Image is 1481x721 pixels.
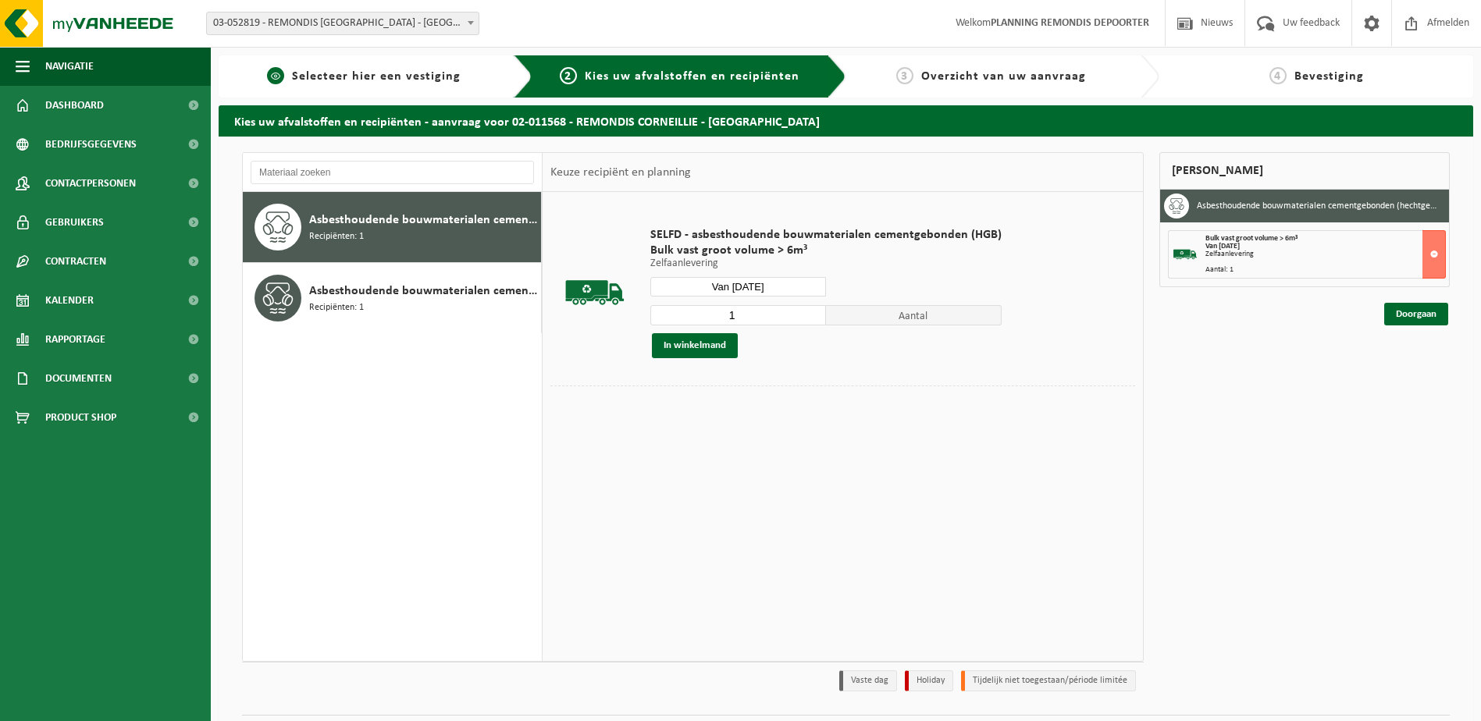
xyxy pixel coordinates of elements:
[267,67,284,84] span: 1
[45,320,105,359] span: Rapportage
[1205,266,1445,274] div: Aantal: 1
[650,258,1002,269] p: Zelfaanlevering
[921,70,1086,83] span: Overzicht van uw aanvraag
[309,229,364,244] span: Recipiënten: 1
[839,670,897,691] li: Vaste dag
[251,161,534,184] input: Materiaal zoeken
[309,300,364,315] span: Recipiënten: 1
[896,67,913,84] span: 3
[543,153,699,192] div: Keuze recipiënt en planning
[309,282,537,300] span: Asbesthoudende bouwmaterialen cementgebonden met isolatie(hechtgebonden)
[243,263,542,333] button: Asbesthoudende bouwmaterialen cementgebonden met isolatie(hechtgebonden) Recipiënten: 1
[1205,234,1298,243] span: Bulk vast groot volume > 6m³
[905,670,953,691] li: Holiday
[1197,194,1437,218] h3: Asbesthoudende bouwmaterialen cementgebonden (hechtgebonden)
[45,47,94,86] span: Navigatie
[292,70,461,83] span: Selecteer hier een vestiging
[45,242,106,281] span: Contracten
[45,281,94,320] span: Kalender
[207,12,479,34] span: 03-052819 - REMONDIS WEST-VLAANDEREN - OOSTENDE
[1205,250,1445,258] div: Zelfaanlevering
[206,12,479,35] span: 03-052819 - REMONDIS WEST-VLAANDEREN - OOSTENDE
[45,164,136,203] span: Contactpersonen
[45,125,137,164] span: Bedrijfsgegevens
[650,277,826,297] input: Selecteer datum
[991,17,1149,29] strong: PLANNING REMONDIS DEPOORTER
[961,670,1136,691] li: Tijdelijk niet toegestaan/période limitée
[826,305,1002,325] span: Aantal
[1159,152,1450,190] div: [PERSON_NAME]
[243,192,542,263] button: Asbesthoudende bouwmaterialen cementgebonden (hechtgebonden) Recipiënten: 1
[1205,242,1240,250] strong: Van [DATE]
[650,243,1002,258] span: Bulk vast groot volume > 6m³
[45,86,104,125] span: Dashboard
[1384,303,1448,325] a: Doorgaan
[219,105,1473,136] h2: Kies uw afvalstoffen en recipiënten - aanvraag voor 02-011568 - REMONDIS CORNEILLIE - [GEOGRAPHIC...
[1294,70,1364,83] span: Bevestiging
[1269,67,1287,84] span: 4
[45,359,112,398] span: Documenten
[45,203,104,242] span: Gebruikers
[226,67,501,86] a: 1Selecteer hier een vestiging
[585,70,799,83] span: Kies uw afvalstoffen en recipiënten
[45,398,116,437] span: Product Shop
[650,227,1002,243] span: SELFD - asbesthoudende bouwmaterialen cementgebonden (HGB)
[560,67,577,84] span: 2
[309,211,537,229] span: Asbesthoudende bouwmaterialen cementgebonden (hechtgebonden)
[652,333,738,358] button: In winkelmand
